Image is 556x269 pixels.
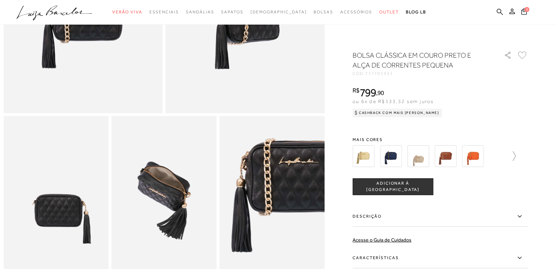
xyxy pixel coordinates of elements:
span: 799 [360,86,376,99]
span: [DEMOGRAPHIC_DATA] [250,9,307,14]
span: Sapatos [221,9,243,14]
label: Descrição [353,206,528,227]
a: categoryNavScreenReaderText [379,6,399,19]
i: , [376,90,384,96]
a: noSubCategoriesText [250,6,307,19]
label: Características [353,248,528,268]
a: categoryNavScreenReaderText [340,6,372,19]
span: Bolsas [314,9,333,14]
span: Mais cores [353,137,528,142]
a: categoryNavScreenReaderText [221,6,243,19]
span: ou 6x de R$133,32 sem juros [353,98,434,104]
h1: BOLSA CLÁSSICA EM COURO PRETO E ALÇA DE CORRENTES PEQUENA [353,50,484,70]
span: Sandálias [186,9,214,14]
span: Acessórios [340,9,372,14]
span: 777705941 [365,71,393,76]
i: R$ [353,87,360,94]
a: categoryNavScreenReaderText [112,6,142,19]
div: Cashback com Mais [PERSON_NAME] [353,109,442,117]
a: BLOG LB [406,6,426,19]
span: Outlet [379,9,399,14]
img: BOLSA CLÁSSICA EM COURO CARAMELO E ALÇA DE CORRENTES PEQUENA [435,145,456,167]
span: Essenciais [149,9,179,14]
img: BOLSA CLÁSSICA EM COURO AMARELO PALHA E ALÇA DE CORRENTES PEQUENA [353,145,374,167]
button: ADICIONAR À [GEOGRAPHIC_DATA] [353,178,433,195]
div: CÓD: [353,71,493,76]
img: BOLSA CLÁSSICA EM COURO LARANJA E ALÇA DE CORRENTES PEQUENA [462,145,484,167]
a: Acesse o Guia de Cuidados [353,237,411,243]
img: BOLSA CLÁSSICA EM COURO BEGE NATA E ALÇA DE CORRENTES PEQUENA [407,145,429,167]
span: Verão Viva [112,9,142,14]
span: ADICIONAR À [GEOGRAPHIC_DATA] [353,180,433,193]
a: categoryNavScreenReaderText [314,6,333,19]
img: BOLSA CLÁSSICA EM COURO AZUL ATLÂNTICO E ALÇA DE CORRENTES PEQUENA [380,145,402,167]
span: 0 [524,7,529,12]
span: BLOG LB [406,9,426,14]
a: categoryNavScreenReaderText [149,6,179,19]
a: categoryNavScreenReaderText [186,6,214,19]
button: 0 [519,8,529,17]
span: 90 [377,89,384,96]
